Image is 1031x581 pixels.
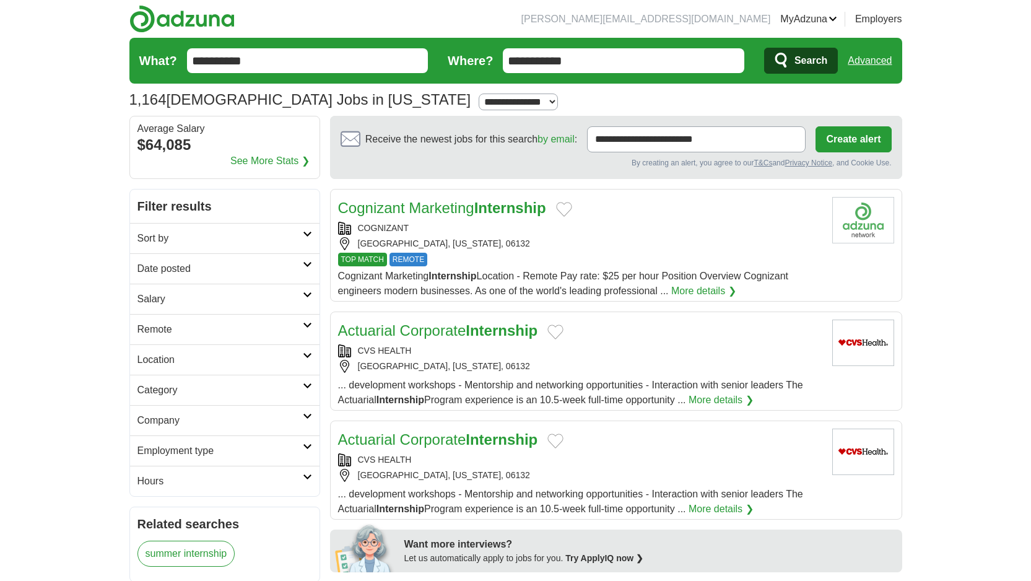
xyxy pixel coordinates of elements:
[428,271,476,281] strong: Internship
[794,48,827,73] span: Search
[358,346,412,356] a: CVS HEALTH
[130,375,320,405] a: Category
[137,231,303,246] h2: Sort by
[671,284,736,299] a: More details ❯
[137,443,303,458] h2: Employment type
[466,431,537,448] strong: Internship
[129,89,167,111] span: 1,164
[137,261,303,276] h2: Date posted
[764,48,838,74] button: Search
[130,344,320,375] a: Location
[689,393,754,408] a: More details ❯
[785,159,832,167] a: Privacy Notice
[689,502,754,517] a: More details ❯
[832,429,894,475] img: CVS Health logo
[130,435,320,466] a: Employment type
[137,322,303,337] h2: Remote
[547,325,563,339] button: Add to favorite jobs
[130,284,320,314] a: Salary
[338,199,546,216] a: Cognizant MarketingInternship
[466,322,537,339] strong: Internship
[404,537,895,552] div: Want more interviews?
[130,190,320,223] h2: Filter results
[129,91,471,108] h1: [DEMOGRAPHIC_DATA] Jobs in [US_STATE]
[521,12,771,27] li: [PERSON_NAME][EMAIL_ADDRESS][DOMAIN_NAME]
[404,552,895,565] div: Let us automatically apply to jobs for you.
[137,352,303,367] h2: Location
[832,197,894,243] img: Cognizant logo
[338,237,822,250] div: [GEOGRAPHIC_DATA], [US_STATE], 06132
[129,5,235,33] img: Adzuna logo
[358,455,412,465] a: CVS HEALTH
[130,223,320,253] a: Sort by
[341,157,892,168] div: By creating an alert, you agree to our and , and Cookie Use.
[855,12,902,27] a: Employers
[389,253,427,266] span: REMOTE
[338,271,788,296] span: Cognizant Marketing Location - Remote Pay rate: $25 per hour Position Overview Cognizant engineer...
[448,51,493,70] label: Where?
[816,126,891,152] button: Create alert
[376,504,424,514] strong: Internship
[754,159,772,167] a: T&Cs
[130,253,320,284] a: Date posted
[338,322,538,339] a: Actuarial CorporateInternship
[139,51,177,70] label: What?
[338,431,538,448] a: Actuarial CorporateInternship
[137,383,303,398] h2: Category
[335,523,395,572] img: apply-iq-scientist.png
[230,154,310,168] a: See More Stats ❯
[338,380,803,405] span: ... development workshops - Mentorship and networking opportunities - Interaction with senior lea...
[376,395,424,405] strong: Internship
[137,124,312,134] div: Average Salary
[137,413,303,428] h2: Company
[137,474,303,489] h2: Hours
[474,199,546,216] strong: Internship
[365,132,577,147] span: Receive the newest jobs for this search :
[780,12,837,27] a: MyAdzuna
[130,405,320,435] a: Company
[848,48,892,73] a: Advanced
[137,541,235,567] a: summer internship
[565,553,643,563] a: Try ApplyIQ now ❯
[338,360,822,373] div: [GEOGRAPHIC_DATA], [US_STATE], 06132
[338,253,387,266] span: TOP MATCH
[547,434,563,448] button: Add to favorite jobs
[556,202,572,217] button: Add to favorite jobs
[130,466,320,496] a: Hours
[358,223,409,233] a: COGNIZANT
[537,134,575,144] a: by email
[137,292,303,307] h2: Salary
[130,314,320,344] a: Remote
[338,469,822,482] div: [GEOGRAPHIC_DATA], [US_STATE], 06132
[137,134,312,156] div: $64,085
[338,489,803,514] span: ... development workshops - Mentorship and networking opportunities - Interaction with senior lea...
[832,320,894,366] img: CVS Health logo
[137,515,312,533] h2: Related searches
